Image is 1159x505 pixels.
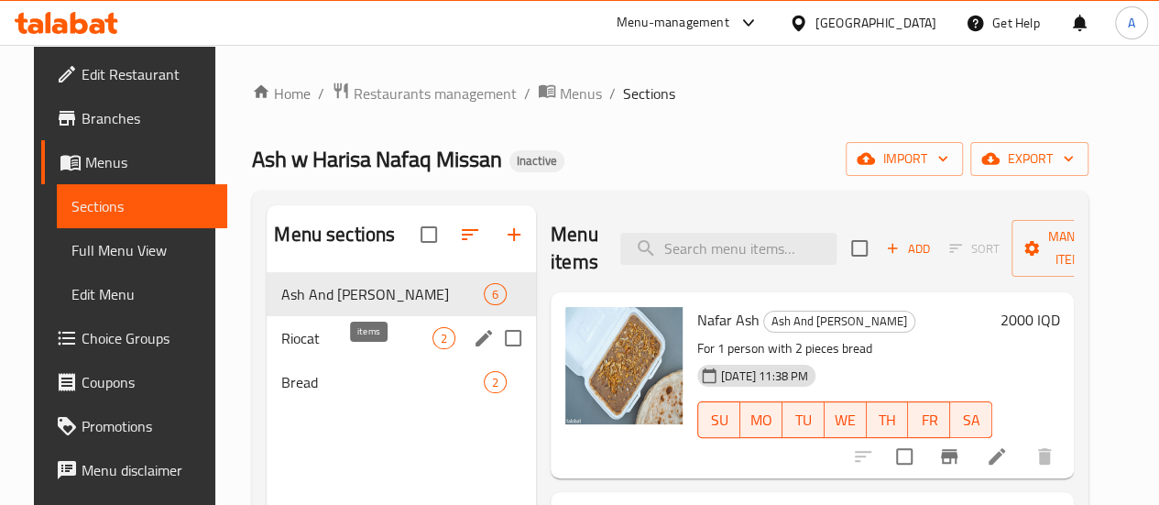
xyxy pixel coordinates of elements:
span: Nafar Ash [697,306,760,334]
span: MO [748,407,775,434]
a: Full Menu View [57,228,227,272]
span: Riocat [281,327,432,349]
a: Coupons [41,360,227,404]
span: Ash And [PERSON_NAME] [281,283,484,305]
h2: Menu items [551,221,598,276]
span: [DATE] 11:38 PM [714,368,815,385]
li: / [524,82,530,104]
span: SU [705,407,733,434]
button: Branch-specific-item [927,434,971,478]
span: Add item [879,235,937,263]
div: Riocat2edit [267,316,536,360]
button: import [846,142,963,176]
span: Ash And [PERSON_NAME] [764,311,914,332]
div: Ash And [PERSON_NAME]6 [267,272,536,316]
span: Menus [85,151,213,173]
button: edit [470,324,497,352]
span: Branches [82,107,213,129]
button: Add section [492,213,536,257]
span: Inactive [509,153,564,169]
button: Add [879,235,937,263]
span: Choice Groups [82,327,213,349]
div: Ash And Harissa [281,283,484,305]
a: Menus [538,82,602,105]
button: MO [740,401,782,438]
h2: Menu sections [274,221,395,248]
span: Manage items [1026,225,1120,271]
a: Edit Restaurant [41,52,227,96]
a: Promotions [41,404,227,448]
span: TH [874,407,902,434]
p: For 1 person with 2 pieces bread [697,337,992,360]
div: Bread2 [267,360,536,404]
span: Bread [281,371,484,393]
span: Menu disclaimer [82,459,213,481]
button: TU [782,401,825,438]
input: search [620,233,836,265]
button: export [970,142,1088,176]
nav: Menu sections [267,265,536,412]
a: Edit menu item [986,445,1008,467]
li: / [318,82,324,104]
button: SA [950,401,992,438]
a: Restaurants management [332,82,517,105]
div: items [484,283,507,305]
a: Home [252,82,311,104]
span: Sections [623,82,675,104]
span: TU [790,407,817,434]
span: Select all sections [410,215,448,254]
a: Menu disclaimer [41,448,227,492]
span: Select section [840,229,879,268]
span: Add [883,238,933,259]
button: delete [1022,434,1066,478]
button: FR [908,401,950,438]
span: import [860,148,948,170]
div: items [484,371,507,393]
span: Sections [71,195,213,217]
nav: breadcrumb [252,82,1088,105]
span: Edit Restaurant [82,63,213,85]
span: 2 [485,374,506,391]
span: Full Menu View [71,239,213,261]
span: Edit Menu [71,283,213,305]
li: / [609,82,616,104]
a: Edit Menu [57,272,227,316]
span: Ash w Harisa Nafaq Missan [252,138,502,180]
a: Choice Groups [41,316,227,360]
div: [GEOGRAPHIC_DATA] [815,13,936,33]
span: Menus [560,82,602,104]
span: Coupons [82,371,213,393]
span: Select section first [937,235,1011,263]
div: Ash And Harissa [763,311,915,333]
button: WE [825,401,867,438]
a: Sections [57,184,227,228]
span: SA [957,407,985,434]
span: Promotions [82,415,213,437]
a: Branches [41,96,227,140]
span: WE [832,407,859,434]
span: Sort sections [448,213,492,257]
button: TH [867,401,909,438]
span: A [1128,13,1135,33]
h6: 2000 IQD [1000,307,1059,333]
span: 2 [433,330,454,347]
img: Nafar Ash [565,307,683,424]
div: Inactive [509,150,564,172]
a: Menus [41,140,227,184]
div: Menu-management [617,12,729,34]
span: FR [915,407,943,434]
button: SU [697,401,740,438]
span: export [985,148,1074,170]
button: Manage items [1011,220,1134,277]
span: 6 [485,286,506,303]
span: Select to update [885,437,924,476]
span: Restaurants management [354,82,517,104]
